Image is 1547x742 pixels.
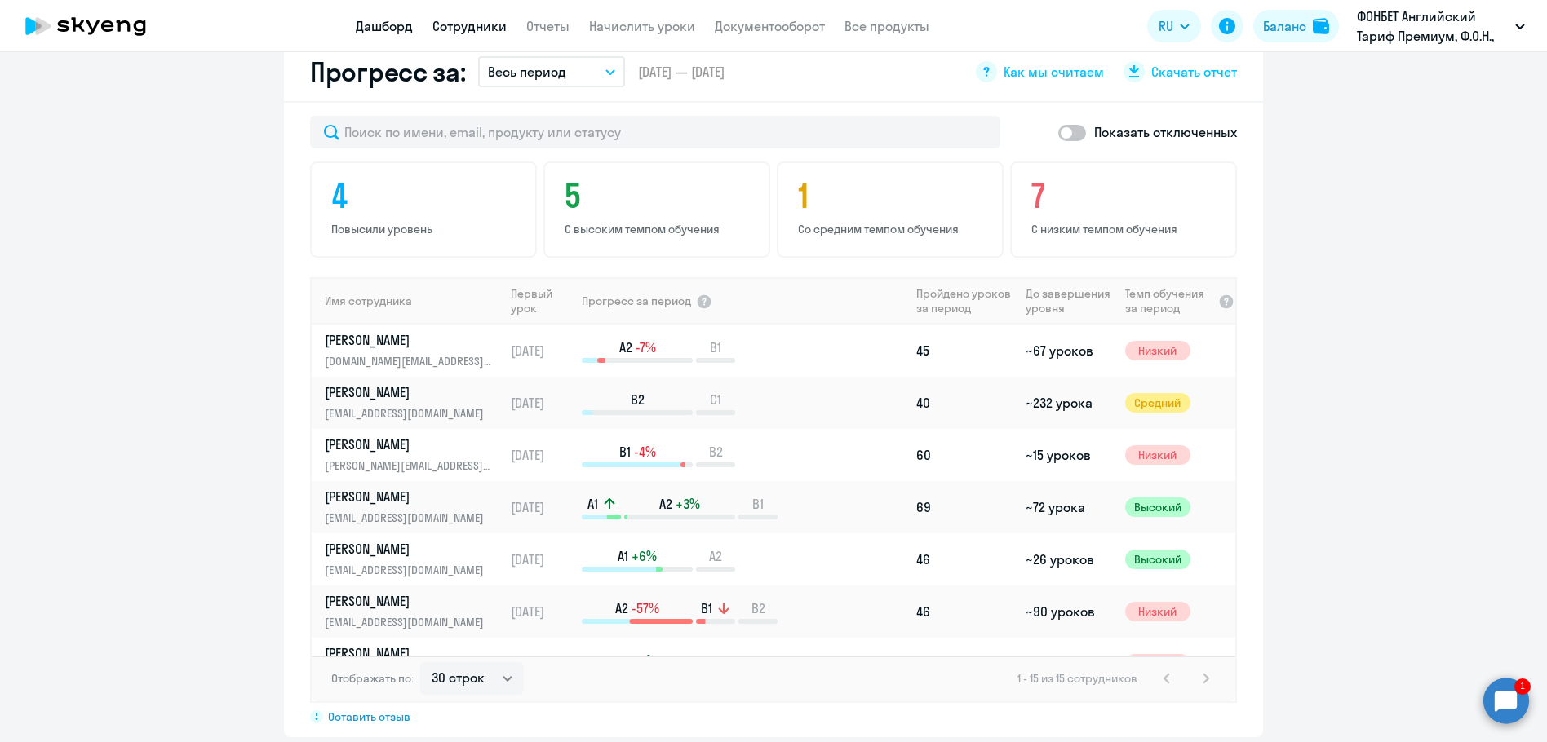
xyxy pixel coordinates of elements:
td: 46 [910,533,1019,585]
span: B1 [619,443,631,461]
span: -7% [636,338,656,356]
p: [PERSON_NAME] [325,383,493,401]
a: Начислить уроки [589,18,695,34]
td: 60 [910,429,1019,481]
h4: 1 [798,176,987,215]
span: Оставить отзыв [328,709,410,724]
td: 56 [910,638,1019,690]
td: [DATE] [504,585,580,638]
th: Пройдено уроков за период [910,277,1019,325]
span: Низкий [1125,341,1190,360]
span: B1 [701,599,712,617]
td: [DATE] [504,638,580,690]
p: [PERSON_NAME] [325,435,493,453]
span: Низкий [1125,654,1190,674]
span: +3% [676,495,700,513]
button: Весь период [478,56,625,87]
p: [EMAIL_ADDRESS][DOMAIN_NAME] [325,613,493,631]
span: Отображать по: [331,671,414,686]
p: [EMAIL_ADDRESS][DOMAIN_NAME] [325,404,493,422]
span: A2 [615,599,628,617]
td: ~232 урока [1019,377,1118,429]
td: 40 [910,377,1019,429]
p: [DOMAIN_NAME][EMAIL_ADDRESS][DOMAIN_NAME] [325,352,493,370]
span: Как мы считаем [1004,63,1104,81]
h4: 4 [331,176,521,215]
a: Документооборот [715,18,825,34]
p: Показать отключенных [1094,122,1237,142]
span: C1 [710,391,721,409]
a: [PERSON_NAME][EMAIL_ADDRESS][DOMAIN_NAME] [325,488,503,527]
a: Отчеты [526,18,570,34]
a: [PERSON_NAME][EMAIL_ADDRESS][DOMAIN_NAME] [325,592,503,631]
a: [PERSON_NAME][EMAIL_ADDRESS][DOMAIN_NAME] [325,540,503,579]
span: Низкий [1125,445,1190,465]
span: [DATE] — [DATE] [638,63,725,81]
span: Темп обучения за период [1125,286,1213,316]
td: 46 [910,585,1019,638]
a: [PERSON_NAME][DOMAIN_NAME][EMAIL_ADDRESS][DOMAIN_NAME] [325,331,503,370]
span: A1 [618,547,628,565]
img: balance [1313,18,1329,34]
a: Все продукты [844,18,929,34]
span: Низкий [1125,602,1190,621]
a: Сотрудники [432,18,507,34]
p: [PERSON_NAME] [325,592,493,610]
a: [PERSON_NAME][EMAIL_ADDRESS][DOMAIN_NAME] [325,383,503,422]
p: [EMAIL_ADDRESS][DOMAIN_NAME] [325,561,493,579]
a: [PERSON_NAME][PERSON_NAME][EMAIL_ADDRESS][DOMAIN_NAME] [325,435,503,475]
td: ~26 уроков [1019,533,1118,585]
span: C1 [618,651,629,669]
span: A1 [587,495,598,513]
p: [EMAIL_ADDRESS][DOMAIN_NAME] [325,509,493,527]
a: [PERSON_NAME][EMAIL_ADDRESS][DOMAIN_NAME] [325,644,503,683]
span: Скачать отчет [1151,63,1237,81]
td: [DATE] [504,481,580,533]
td: [DATE] [504,429,580,481]
span: Средний [1125,393,1190,413]
td: [DATE] [504,377,580,429]
button: RU [1147,10,1201,42]
span: B1 [752,495,764,513]
p: Весь период [488,62,566,82]
span: +6% [632,547,657,565]
span: Высокий [1125,497,1190,517]
p: Со средним темпом обучения [798,222,987,236]
span: 1 - 15 из 15 сотрудников [1017,671,1137,686]
p: С высоким темпом обучения [565,222,754,236]
td: 45 [910,325,1019,377]
span: B2 [751,599,765,617]
span: A2 [709,547,722,565]
th: До завершения уровня [1019,277,1118,325]
span: A2 [619,338,632,356]
span: B2 [709,443,723,461]
h2: Прогресс за: [310,55,465,88]
p: [PERSON_NAME] [325,331,493,349]
button: ФОНБЕТ Английский Тариф Премиум, Ф.О.Н., ООО [1349,7,1533,46]
p: [PERSON_NAME][EMAIL_ADDRESS][DOMAIN_NAME] [325,457,493,475]
td: [DATE] [504,533,580,585]
span: RU [1159,16,1173,36]
span: +8% [632,651,657,669]
td: ~55 уроков [1019,638,1118,690]
th: Первый урок [504,277,580,325]
span: A2 [659,495,672,513]
p: [PERSON_NAME] [325,488,493,506]
h4: 7 [1031,176,1221,215]
p: Повысили уровень [331,222,521,236]
th: Имя сотрудника [312,277,504,325]
span: B2 [631,391,645,409]
td: ~67 уроков [1019,325,1118,377]
p: С низким темпом обучения [1031,222,1221,236]
td: [DATE] [504,325,580,377]
div: Баланс [1263,16,1306,36]
button: Балансbalance [1253,10,1339,42]
span: Высокий [1125,550,1190,569]
span: -4% [634,443,656,461]
span: C2 [709,651,723,669]
h4: 5 [565,176,754,215]
a: Дашборд [356,18,413,34]
p: ФОНБЕТ Английский Тариф Премиум, Ф.О.Н., ООО [1357,7,1509,46]
td: ~90 уроков [1019,585,1118,638]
